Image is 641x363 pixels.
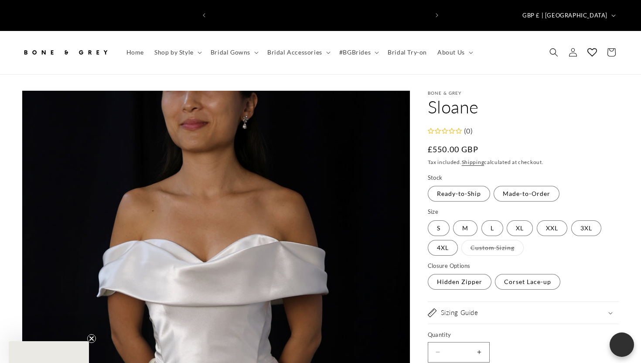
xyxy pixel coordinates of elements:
[126,48,144,56] span: Home
[462,159,484,165] a: Shipping
[428,208,440,216] legend: Size
[428,262,471,271] legend: Closure Options
[441,308,478,317] h2: Sizing Guide
[194,7,214,24] button: Previous announcement
[432,43,477,62] summary: About Us
[462,125,473,137] div: (0)
[267,48,322,56] span: Bridal Accessories
[428,274,491,290] label: Hidden Zipper
[205,43,262,62] summary: Bridal Gowns
[537,220,567,236] label: XXL
[9,341,89,363] div: Close teaser
[428,174,443,182] legend: Stock
[428,240,458,256] label: 4XL
[382,43,432,62] a: Bridal Try-on
[87,334,96,343] button: Close teaser
[428,144,479,155] span: £550.00 GBP
[428,96,620,118] h1: Sloane
[453,220,477,236] label: M
[437,48,465,56] span: About Us
[517,7,619,24] button: GBP £ | [GEOGRAPHIC_DATA]
[19,40,113,65] a: Bone and Grey Bridal
[494,186,559,202] label: Made-to-Order
[507,220,533,236] label: XL
[522,11,607,20] span: GBP £ | [GEOGRAPHIC_DATA]
[610,332,634,357] button: Open chatbox
[428,90,620,96] p: Bone & Grey
[211,48,250,56] span: Bridal Gowns
[428,186,490,202] label: Ready-to-Ship
[262,43,334,62] summary: Bridal Accessories
[149,43,205,62] summary: Shop by Style
[22,43,109,62] img: Bone and Grey Bridal
[544,43,563,62] summary: Search
[571,220,601,236] label: 3XL
[339,48,371,56] span: #BGBrides
[334,43,382,62] summary: #BGBrides
[121,43,149,62] a: Home
[428,302,620,324] summary: Sizing Guide
[154,48,194,56] span: Shop by Style
[388,48,427,56] span: Bridal Try-on
[481,220,503,236] label: L
[428,158,620,167] div: Tax included. calculated at checkout.
[428,331,620,339] label: Quantity
[427,7,447,24] button: Next announcement
[461,240,524,256] label: Custom Sizing
[495,274,560,290] label: Corset Lace-up
[428,220,450,236] label: S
